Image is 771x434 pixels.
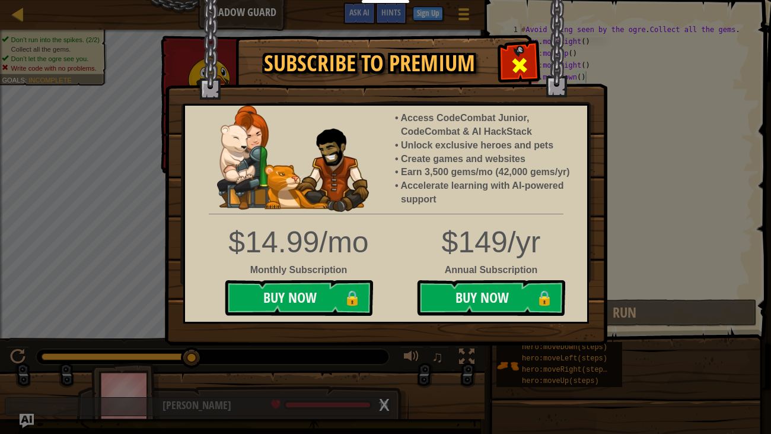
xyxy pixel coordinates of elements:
h1: Subscribe to Premium [248,51,491,76]
div: Monthly Subscription [220,264,377,277]
button: Buy Now🔒 [417,280,565,316]
div: Annual Subscription [176,264,596,277]
li: Unlock exclusive heroes and pets [401,139,575,153]
div: $149/yr [176,221,596,264]
button: Buy Now🔒 [225,280,373,316]
li: Accelerate learning with AI-powered support [401,179,575,207]
li: Access CodeCombat Junior, CodeCombat & AI HackStack [401,112,575,139]
div: $14.99/mo [220,221,377,264]
li: Earn 3,500 gems/mo (42,000 gems/yr) [401,166,575,179]
li: Create games and websites [401,153,575,166]
img: anya-and-nando-pet.webp [217,106,369,212]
